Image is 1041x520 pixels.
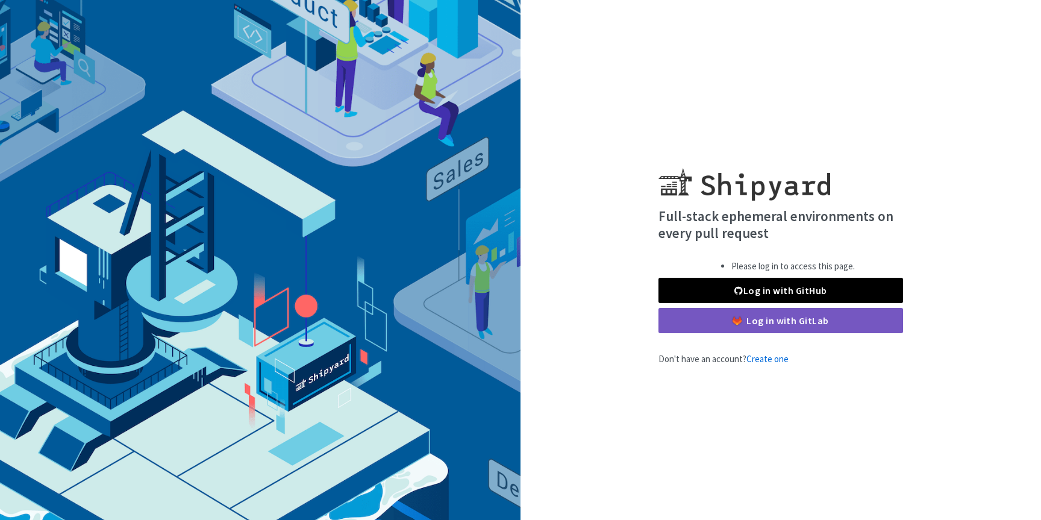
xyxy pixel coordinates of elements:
[746,353,789,365] a: Create one
[731,260,855,274] li: Please log in to access this page.
[658,353,789,365] span: Don't have an account?
[658,308,903,333] a: Log in with GitLab
[733,316,742,325] img: gitlab-color.svg
[658,154,830,201] img: Shipyard logo
[658,278,903,303] a: Log in with GitHub
[658,208,903,241] h4: Full-stack ephemeral environments on every pull request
